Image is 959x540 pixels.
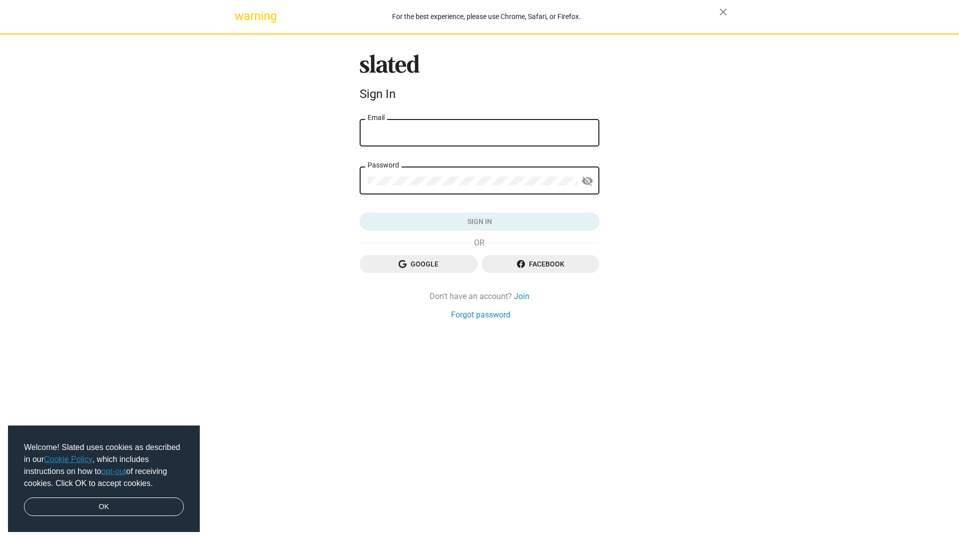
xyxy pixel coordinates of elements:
mat-icon: close [717,6,729,18]
button: Google [360,255,478,273]
span: Facebook [489,255,591,273]
button: Facebook [481,255,599,273]
a: Join [514,291,529,301]
div: cookieconsent [8,425,200,532]
mat-icon: visibility_off [581,173,593,189]
span: Welcome! Slated uses cookies as described in our , which includes instructions on how to of recei... [24,441,184,489]
span: Google [368,255,470,273]
div: Sign In [360,87,599,101]
a: opt-out [101,467,126,475]
a: dismiss cookie message [24,497,184,516]
div: Don't have an account? [360,291,599,301]
button: Show password [577,171,597,191]
div: For the best experience, please use Chrome, Safari, or Firefox. [254,10,719,23]
a: Cookie Policy [44,455,92,463]
sl-branding: Sign In [360,54,599,105]
a: Forgot password [451,309,510,320]
mat-icon: warning [235,10,247,22]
